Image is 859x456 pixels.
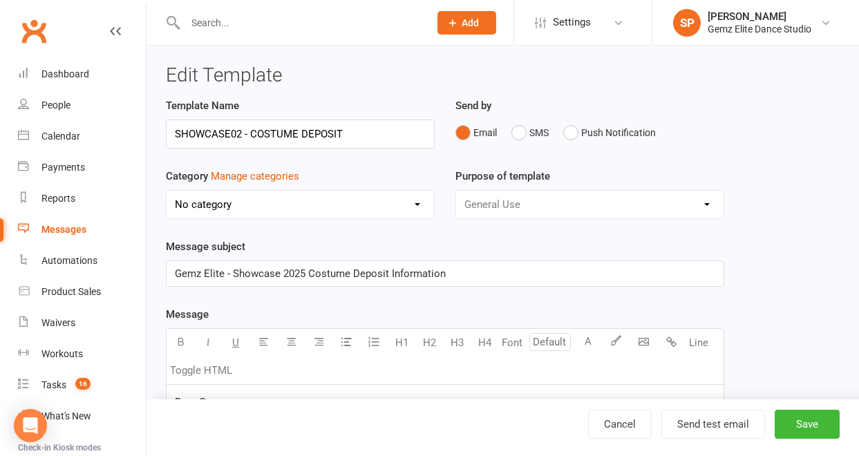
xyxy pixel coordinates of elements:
button: A [574,329,602,357]
div: Workouts [41,348,83,359]
a: People [18,90,146,121]
span: 16 [75,378,91,390]
div: Tasks [41,379,66,390]
div: Reports [41,193,75,204]
label: Message subject [166,238,245,255]
div: Automations [41,255,97,266]
a: Clubworx [17,14,51,48]
div: Calendar [41,131,80,142]
a: Waivers [18,307,146,339]
input: Search... [181,13,419,32]
button: Font [498,329,526,357]
a: Calendar [18,121,146,152]
div: Waivers [41,317,75,328]
div: Payments [41,162,85,173]
button: Push Notification [563,120,656,146]
button: Save [775,410,840,439]
label: Category [166,168,299,184]
button: Email [455,120,497,146]
a: What's New [18,401,146,432]
h3: Edit Template [166,65,840,86]
span: Dear Grown-ups [175,396,248,408]
button: H1 [388,329,415,357]
button: SMS [511,120,549,146]
div: Open Intercom Messenger [14,409,47,442]
div: Gemz Elite Dance Studio [708,23,811,35]
button: H2 [415,329,443,357]
a: Dashboard [18,59,146,90]
button: Add [437,11,496,35]
a: Reports [18,183,146,214]
span: U [232,336,239,349]
a: Payments [18,152,146,183]
input: Default [529,333,571,351]
label: Send by [455,97,491,114]
label: Purpose of template [455,168,550,184]
div: Product Sales [41,286,101,297]
button: Send test email [661,410,765,439]
a: Automations [18,245,146,276]
span: Add [462,17,479,28]
div: SP [673,9,701,37]
label: Template Name [166,97,239,114]
div: What's New [41,410,91,421]
span: Settings [553,7,591,38]
button: Toggle HTML [167,357,236,384]
a: Cancel [588,410,652,439]
button: Category [211,168,299,184]
div: [PERSON_NAME] [708,10,811,23]
a: Product Sales [18,276,146,307]
a: Workouts [18,339,146,370]
button: H4 [471,329,498,357]
button: U [222,329,249,357]
label: Message [166,306,209,323]
button: H3 [443,329,471,357]
a: Messages [18,214,146,245]
div: People [41,99,70,111]
span: Gemz Elite - Showcase 2025 Costume Deposit Information [175,267,446,280]
button: Line [685,329,712,357]
a: Tasks 16 [18,370,146,401]
div: Messages [41,224,86,235]
div: Dashboard [41,68,89,79]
